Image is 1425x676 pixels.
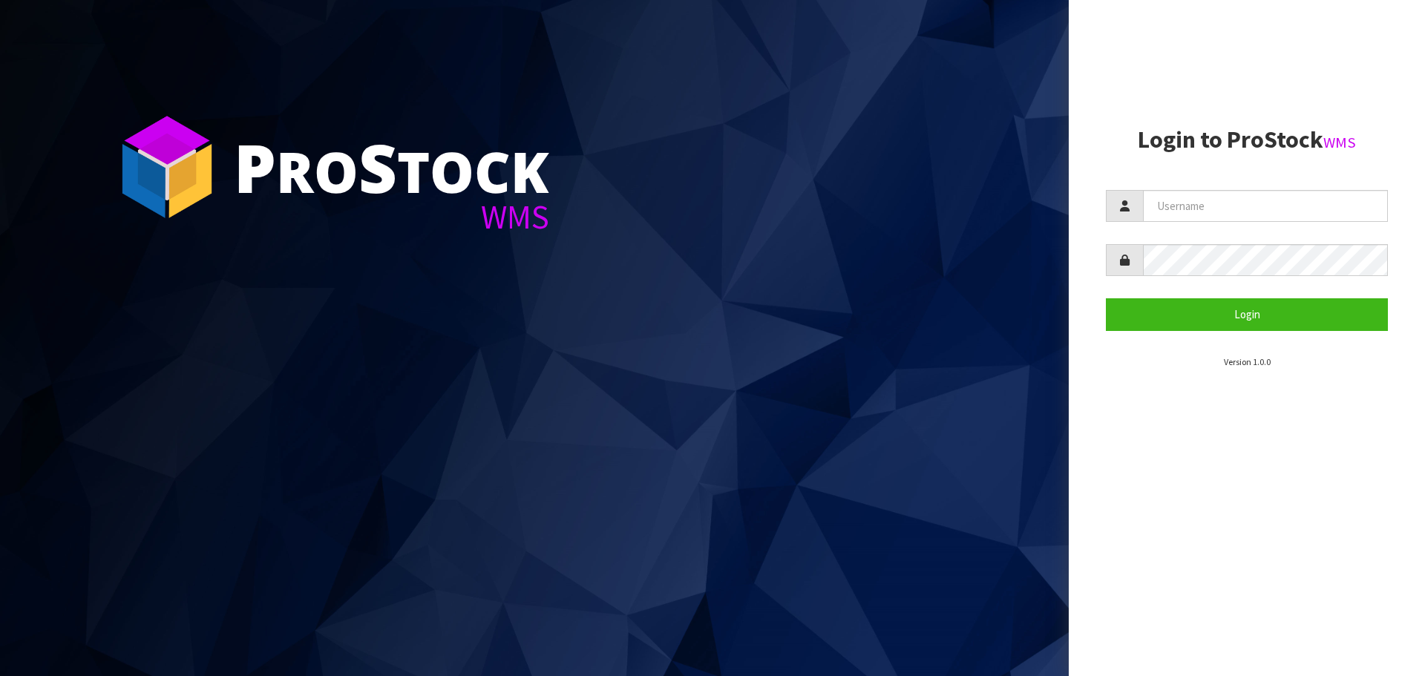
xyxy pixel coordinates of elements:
[1323,133,1356,152] small: WMS
[234,200,549,234] div: WMS
[358,122,397,212] span: S
[1224,356,1271,367] small: Version 1.0.0
[111,111,223,223] img: ProStock Cube
[234,122,276,212] span: P
[1106,127,1388,153] h2: Login to ProStock
[1106,298,1388,330] button: Login
[1143,190,1388,222] input: Username
[234,134,549,200] div: ro tock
